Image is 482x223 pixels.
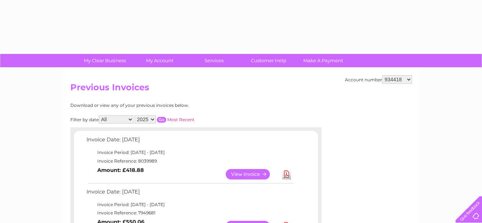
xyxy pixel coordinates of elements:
a: View [226,169,279,179]
td: Invoice Period: [DATE] - [DATE] [85,148,295,157]
a: Customer Help [239,54,298,67]
a: My Account [130,54,189,67]
td: Invoice Date: [DATE] [85,135,295,148]
a: Make A Payment [294,54,353,67]
td: Invoice Period: [DATE] - [DATE] [85,200,295,209]
div: Download or view any of your previous invoices below. [70,103,259,108]
td: Invoice Reference: 8039989 [85,157,295,165]
td: Invoice Reference: 7949681 [85,209,295,217]
a: Download [282,169,291,179]
td: Invoice Date: [DATE] [85,187,295,200]
a: Most Recent [167,117,195,122]
div: Account number [345,75,412,84]
h2: Previous Invoices [70,82,412,96]
div: Filter by date [70,115,259,124]
a: My Clear Business [75,54,135,67]
b: Amount: £418.88 [97,167,144,173]
a: Services [184,54,244,67]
